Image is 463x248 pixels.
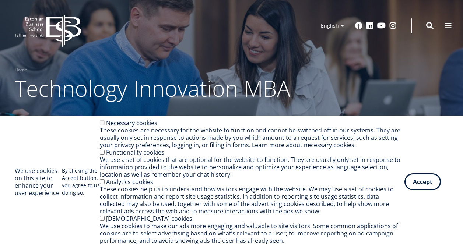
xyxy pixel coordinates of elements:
button: Accept [404,173,441,190]
label: Functionality cookies [106,148,164,156]
a: Instagram [389,22,397,29]
a: Facebook [355,22,362,29]
div: These cookies help us to understand how visitors engage with the website. We may use a set of coo... [100,185,404,215]
label: Necessary cookies [106,119,157,127]
div: We use a set of cookies that are optional for the website to function. They are usually only set ... [100,156,404,178]
a: Youtube [377,22,386,29]
label: [DEMOGRAPHIC_DATA] cookies [106,215,192,223]
p: By clicking the Accept button, you agree to us doing so. [62,167,100,196]
label: Analytics cookies [106,178,153,186]
h2: We use cookies on this site to enhance your user experience [15,167,62,196]
a: Home [15,66,27,74]
span: Technology Innovation MBA [15,73,290,103]
div: These cookies are necessary for the website to function and cannot be switched off in our systems... [100,127,404,149]
div: We use cookies to make our ads more engaging and valuable to site visitors. Some common applicati... [100,222,404,244]
a: Linkedin [366,22,373,29]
